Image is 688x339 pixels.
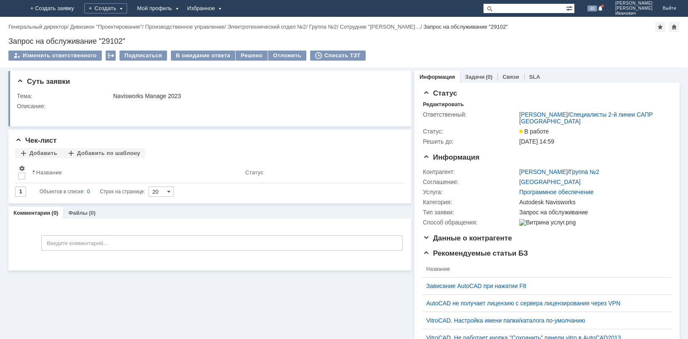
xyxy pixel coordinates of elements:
[40,187,145,197] i: Строк на странице:
[423,168,518,175] div: Контрагент:
[89,210,96,216] div: (0)
[19,165,25,172] span: Настройки
[519,189,594,195] a: Программное обеспечение
[309,24,340,30] div: /
[519,168,568,175] a: [PERSON_NAME]
[519,199,667,206] div: Autodesk Navisworks
[423,138,518,145] div: Решить до:
[423,111,518,118] div: Ответственный:
[84,3,127,13] div: Создать
[145,24,228,30] div: /
[423,89,457,97] span: Статус
[569,168,599,175] a: Группа №2
[529,74,540,80] a: SLA
[423,101,464,108] div: Редактировать
[87,187,90,197] div: 0
[519,209,667,216] div: Запрос на обслуживание
[309,24,337,30] a: Группа №2
[8,37,680,45] div: Запрос на обслуживание "29102"
[669,22,679,32] div: Сделать домашней страницей
[423,128,518,135] div: Статус:
[227,24,309,30] div: /
[245,169,263,176] div: Статус
[17,93,112,99] div: Тема:
[615,1,653,6] span: [PERSON_NAME]
[13,210,50,216] a: Комментарии
[8,24,70,30] div: /
[106,51,116,61] div: Работа с массовостью
[423,234,512,242] span: Данные о контрагенте
[465,74,484,80] a: Задачи
[519,219,576,226] img: Витрина услуг.png
[426,300,661,307] a: AutoCAD не получает лицензию с сервера лицензирования через VPN
[519,168,599,175] div: /
[70,24,142,30] a: Дивизион "Проектирование"
[423,209,518,216] div: Тип заявки:
[423,261,664,278] th: Название
[52,210,58,216] div: (0)
[40,189,85,195] span: Объектов в списке:
[17,77,70,85] span: Суть заявки
[17,103,401,109] div: Описание:
[519,111,568,118] a: [PERSON_NAME]
[29,162,242,183] th: Название
[426,283,661,289] a: Зависание AutoCAD при нажатии F8
[68,210,88,216] a: Файлы
[502,74,519,80] a: Связи
[242,162,398,183] th: Статус
[519,179,581,185] a: [GEOGRAPHIC_DATA]
[423,179,518,185] div: Соглашение:
[566,4,574,12] span: Расширенный поиск
[519,138,554,145] span: [DATE] 14:59
[340,24,424,30] div: /
[615,6,653,11] span: [PERSON_NAME]
[615,11,653,16] span: Иванович
[519,128,549,135] span: В работе
[423,249,528,257] span: Рекомендуемые статьи БЗ
[227,24,306,30] a: Электротехнический отдел №2
[8,24,67,30] a: Генеральный директор
[145,24,224,30] a: Производственное управление
[486,74,492,80] div: (0)
[423,219,518,226] div: Способ обращения:
[423,199,518,206] div: Категория:
[423,189,518,195] div: Услуга:
[519,111,667,125] div: /
[420,74,455,80] a: Информация
[113,93,399,99] div: Navisworks Manage 2023
[426,317,661,324] a: VitroCAD. Настройка имени папки/каталога по-умолчанию
[36,169,62,176] div: Название
[15,136,57,144] span: Чек-лист
[423,153,479,161] span: Информация
[587,5,597,11] span: 40
[70,24,145,30] div: /
[655,22,665,32] div: Добавить в избранное
[423,24,508,30] div: Запрос на обслуживание "29102"
[519,111,653,125] a: Специалисты 2-й линии САПР [GEOGRAPHIC_DATA]
[340,24,420,30] a: Сотрудник "[PERSON_NAME]…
